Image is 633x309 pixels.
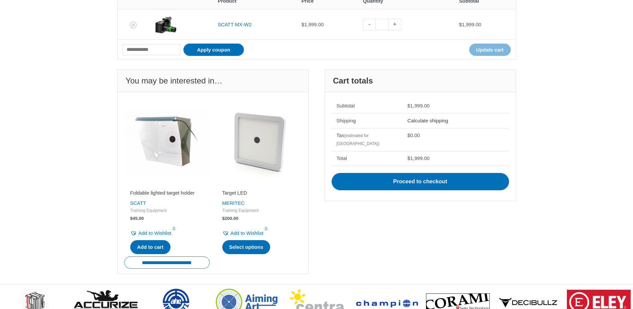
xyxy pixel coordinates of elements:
h2: Cart totals [325,70,516,92]
bdi: 1,999.00 [407,155,430,161]
img: Target LED [216,99,302,184]
a: Remove SCATT MX-W2 from cart [130,22,137,28]
a: MERITEC [222,200,245,206]
span: $ [222,216,225,221]
span: 1 [264,226,269,231]
span: $ [407,155,410,161]
a: Select options for “Target LED” [222,240,270,254]
a: Add to Wishlist [130,229,171,238]
span: $ [407,132,410,138]
bdi: 45.00 [130,216,144,221]
bdi: 1,999.00 [459,22,481,27]
a: Foldable lighted target holder [130,190,204,199]
th: Total [332,151,403,166]
th: Subtotal [332,99,403,113]
span: Add to Wishlist [139,230,171,236]
span: Add to Wishlist [231,230,264,236]
span: $ [130,216,133,221]
th: Tax [332,128,403,151]
a: - [363,19,375,30]
bdi: 200.00 [222,216,239,221]
span: Training Equipment [130,208,204,214]
span: $ [301,22,304,27]
small: (estimated for [GEOGRAPHIC_DATA]) [337,133,379,146]
input: Product quantity [375,19,388,30]
th: Shipping [332,113,403,128]
a: Add to Wishlist [222,229,264,238]
h2: Target LED [222,190,296,196]
button: Update cart [469,44,511,56]
button: Apply coupon [183,44,244,56]
a: Target LED [222,190,296,199]
a: Add to cart: “Foldable lighted target holder” [130,240,170,254]
a: SCATT [130,200,146,206]
span: $ [459,22,462,27]
h2: You may be interested in… [118,70,308,92]
bdi: 0.00 [407,132,420,138]
h2: Foldable lighted target holder [130,190,204,196]
a: + [389,19,401,30]
span: Training Equipment [222,208,296,214]
bdi: 1,999.00 [407,103,430,108]
img: SCATT MX-W2 (wireless) [154,13,177,36]
span: $ [407,103,410,108]
img: Foldable lighted target holder [124,99,210,184]
span: 1 [171,226,177,231]
a: Proceed to checkout [332,173,509,190]
a: Calculate shipping [407,118,448,123]
a: SCATT MX-W2 [218,22,252,27]
bdi: 1,999.00 [301,22,324,27]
